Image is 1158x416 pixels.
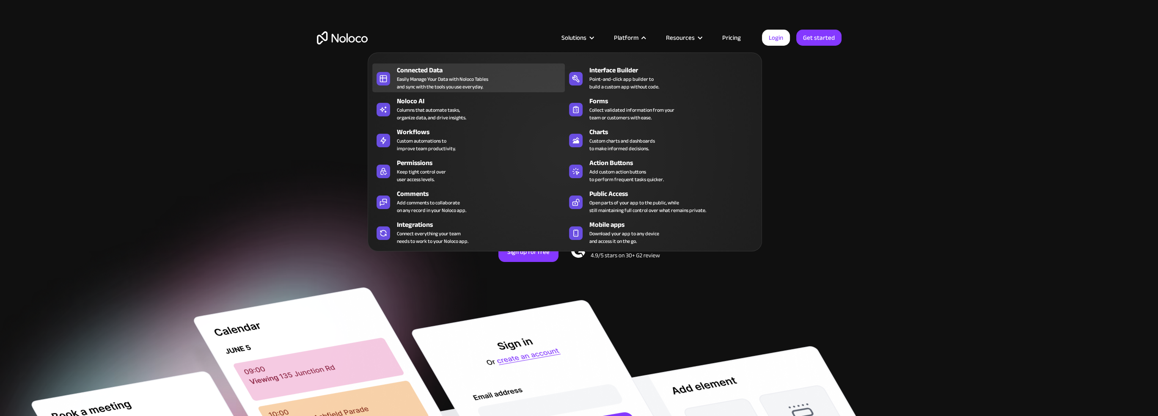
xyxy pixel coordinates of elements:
[589,65,761,75] div: Interface Builder
[397,96,569,106] div: Noloco AI
[565,187,757,216] a: Public AccessOpen parts of your app to the public, whilestill maintaining full control over what ...
[589,189,761,199] div: Public Access
[565,125,757,154] a: ChartsCustom charts and dashboardsto make informed decisions.
[397,75,488,91] div: Easily Manage Your Data with Noloco Tables and sync with the tools you use everyday.
[397,189,569,199] div: Comments
[614,32,638,43] div: Platform
[397,168,446,183] div: Keep tight control over user access levels.
[368,41,762,251] nav: Platform
[372,218,565,247] a: IntegrationsConnect everything your teamneeds to work to your Noloco app.
[589,199,706,214] div: Open parts of your app to the public, while still maintaining full control over what remains priv...
[372,125,565,154] a: WorkflowsCustom automations toimprove team productivity.
[565,156,757,185] a: Action ButtonsAdd custom action buttonsto perform frequent tasks quicker.
[397,199,466,214] div: Add comments to collaborate on any record in your Noloco app.
[397,65,569,75] div: Connected Data
[561,32,586,43] div: Solutions
[589,127,761,137] div: Charts
[589,158,761,168] div: Action Buttons
[317,108,842,176] h2: Business Apps for Teams
[397,220,569,230] div: Integrations
[397,158,569,168] div: Permissions
[589,220,761,230] div: Mobile apps
[397,137,456,152] div: Custom automations to improve team productivity.
[397,230,468,245] div: Connect everything your team needs to work to your Noloco app.
[589,137,655,152] div: Custom charts and dashboards to make informed decisions.
[565,218,757,247] a: Mobile appsDownload your app to any deviceand access it on the go.
[372,187,565,216] a: CommentsAdd comments to collaborateon any record in your Noloco app.
[762,30,790,46] a: Login
[397,106,466,121] div: Columns that automate tasks, organize data, and drive insights.
[317,93,842,100] h1: Custom No-Code Business Apps Platform
[372,94,565,123] a: Noloco AIColumns that automate tasks,organize data, and drive insights.
[565,94,757,123] a: FormsCollect validated information from yourteam or customers with ease.
[666,32,695,43] div: Resources
[372,156,565,185] a: PermissionsKeep tight control overuser access levels.
[397,127,569,137] div: Workflows
[712,32,751,43] a: Pricing
[589,75,659,91] div: Point-and-click app builder to build a custom app without code.
[589,96,761,106] div: Forms
[372,63,565,92] a: Connected DataEasily Manage Your Data with Noloco Tablesand sync with the tools you use everyday.
[565,63,757,92] a: Interface BuilderPoint-and-click app builder tobuild a custom app without code.
[317,31,368,44] a: home
[655,32,712,43] div: Resources
[498,242,558,262] a: Sign up for free
[589,230,659,245] span: Download your app to any device and access it on the go.
[589,168,664,183] div: Add custom action buttons to perform frequent tasks quicker.
[603,32,655,43] div: Platform
[551,32,603,43] div: Solutions
[589,106,674,121] div: Collect validated information from your team or customers with ease.
[796,30,842,46] a: Get started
